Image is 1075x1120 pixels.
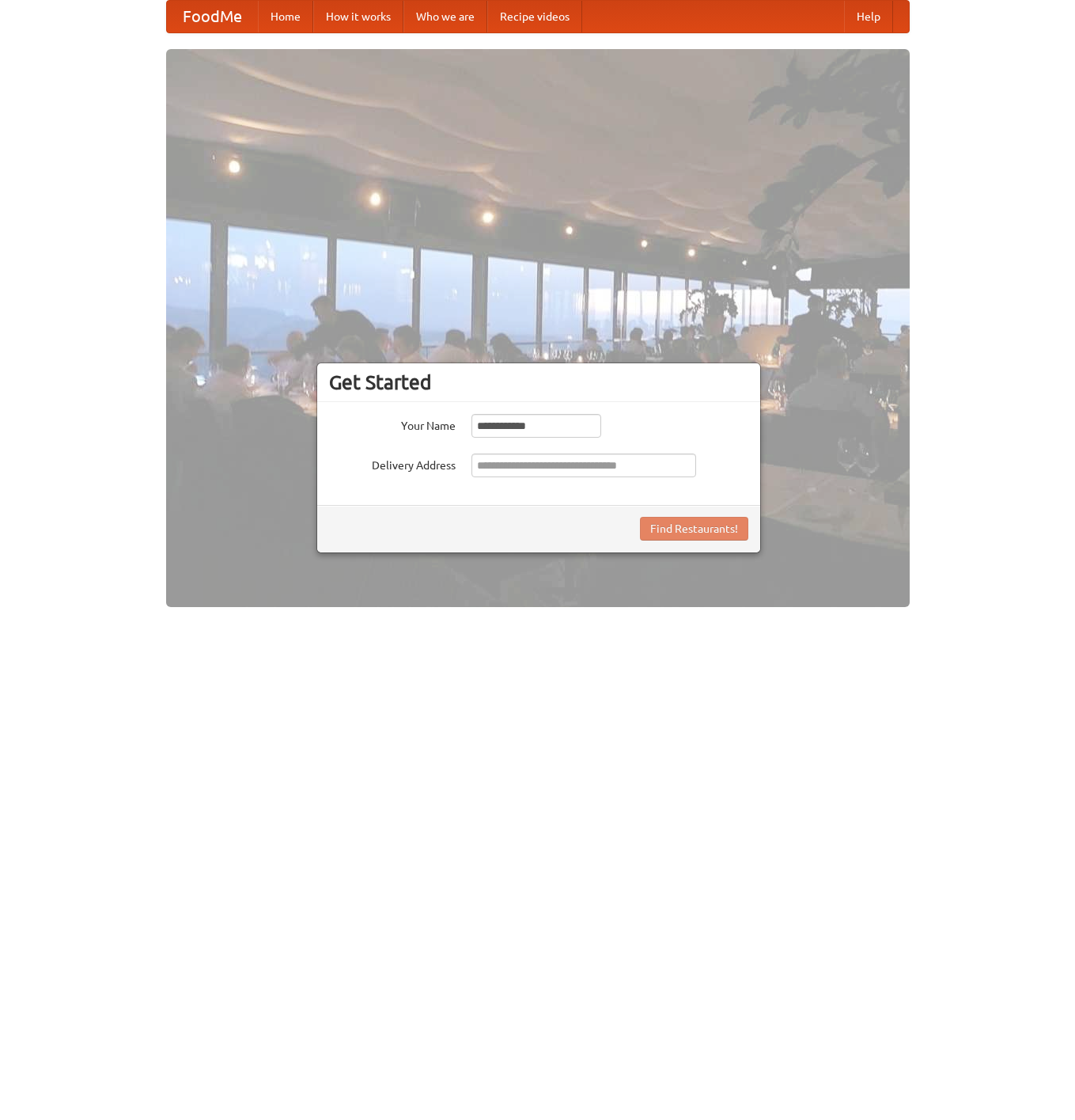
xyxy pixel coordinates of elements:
[329,414,456,434] label: Your Name
[167,1,258,32] a: FoodMe
[329,370,748,394] h3: Get Started
[258,1,313,32] a: Home
[313,1,403,32] a: How it works
[844,1,893,32] a: Help
[329,454,456,473] label: Delivery Address
[403,1,487,32] a: Who we are
[640,517,748,541] button: Find Restaurants!
[487,1,582,32] a: Recipe videos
